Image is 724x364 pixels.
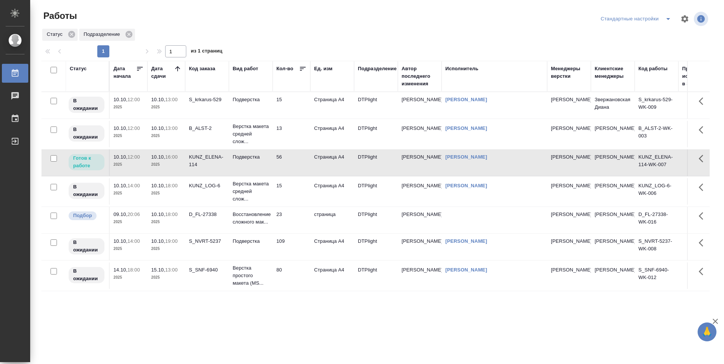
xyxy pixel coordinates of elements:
td: страница [310,207,354,233]
p: 19:00 [165,238,178,244]
p: 2025 [151,245,181,253]
button: Здесь прячутся важные кнопки [694,234,712,252]
a: [PERSON_NAME] [445,267,487,273]
div: Можно подбирать исполнителей [68,211,105,221]
td: [PERSON_NAME] [591,178,635,205]
p: 14:00 [127,238,140,244]
div: Исполнитель назначен, приступать к работе пока рано [68,182,105,200]
p: 10.10, [151,211,165,217]
p: 2025 [114,274,144,281]
td: [PERSON_NAME] [398,121,442,147]
p: 20:06 [127,211,140,217]
div: Дата начала [114,65,136,80]
div: KUNZ_LOG-6 [189,182,225,190]
td: [PERSON_NAME] [398,150,442,176]
button: 🙏 [698,322,716,341]
td: Страница А4 [310,234,354,260]
div: Исполнитель назначен, приступать к работе пока рано [68,238,105,255]
p: В ожидании [73,183,100,198]
p: 09.10, [114,211,127,217]
p: 2025 [114,190,144,197]
div: B_ALST-2 [189,125,225,132]
p: Статус [47,31,65,38]
div: KUNZ_ELENA-114 [189,153,225,168]
p: 2025 [114,161,144,168]
td: DTPlight [354,234,398,260]
p: 2025 [114,218,144,226]
td: KUNZ_LOG-6-WK-006 [635,178,678,205]
p: В ожидании [73,126,100,141]
div: Дата сдачи [151,65,174,80]
p: 2025 [114,132,144,140]
span: 🙏 [701,324,713,340]
td: [PERSON_NAME] [398,92,442,119]
p: Готов к работе [73,154,100,170]
div: S_krkarus-529 [189,96,225,103]
p: Восстановление сложного мак... [233,211,269,226]
div: Кол-во [276,65,293,72]
p: 10.10, [151,238,165,244]
p: 16:00 [165,154,178,160]
td: [PERSON_NAME] [591,234,635,260]
td: 56 [273,150,310,176]
td: [PERSON_NAME] [591,150,635,176]
td: Страница А4 [310,178,354,205]
div: Статус [42,29,78,41]
div: Код работы [638,65,667,72]
p: 14:00 [127,183,140,188]
td: 80 [273,262,310,289]
button: Здесь прячутся важные кнопки [694,262,712,281]
div: Исполнитель назначен, приступать к работе пока рано [68,266,105,284]
td: Страница А4 [310,92,354,119]
td: S_krkarus-529-WK-009 [635,92,678,119]
p: 10.10, [114,97,127,102]
p: [PERSON_NAME] [551,153,587,161]
p: 10.10, [151,183,165,188]
a: [PERSON_NAME] [445,154,487,160]
p: 10.10, [114,125,127,131]
div: S_SNF-6940 [189,266,225,274]
button: Здесь прячутся важные кнопки [694,178,712,196]
p: 2025 [151,190,181,197]
p: 2025 [114,103,144,111]
p: 13:00 [165,97,178,102]
p: Верстка простого макета (MS... [233,264,269,287]
p: 2025 [151,218,181,226]
a: [PERSON_NAME] [445,97,487,102]
button: Здесь прячутся важные кнопки [694,150,712,168]
td: 109 [273,234,310,260]
div: Автор последнего изменения [402,65,438,88]
p: 2025 [151,103,181,111]
div: Клиентские менеджеры [595,65,631,80]
p: 18:00 [165,183,178,188]
td: S_NVRT-5237-WK-008 [635,234,678,260]
p: 2025 [151,161,181,168]
td: DTPlight [354,207,398,233]
div: Исполнитель [445,65,479,72]
div: Менеджеры верстки [551,65,587,80]
button: Здесь прячутся важные кнопки [694,121,712,139]
p: Подверстка [233,96,269,103]
td: [PERSON_NAME] [591,207,635,233]
div: Ед. изм [314,65,333,72]
div: Исполнитель назначен, приступать к работе пока рано [68,96,105,114]
p: 18:00 [127,267,140,273]
div: Подразделение [79,29,135,41]
p: 12:00 [127,154,140,160]
td: DTPlight [354,92,398,119]
a: [PERSON_NAME] [445,238,487,244]
td: 13 [273,121,310,147]
td: DTPlight [354,121,398,147]
p: Подверстка [233,153,269,161]
p: 13:00 [165,267,178,273]
p: 12:00 [127,97,140,102]
p: [PERSON_NAME] [551,266,587,274]
p: Подбор [73,212,92,219]
a: [PERSON_NAME] [445,125,487,131]
td: [PERSON_NAME] [398,178,442,205]
p: 10.10, [114,183,127,188]
p: 2025 [114,245,144,253]
td: Страница А4 [310,150,354,176]
td: Страница А4 [310,121,354,147]
p: Подверстка [233,238,269,245]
